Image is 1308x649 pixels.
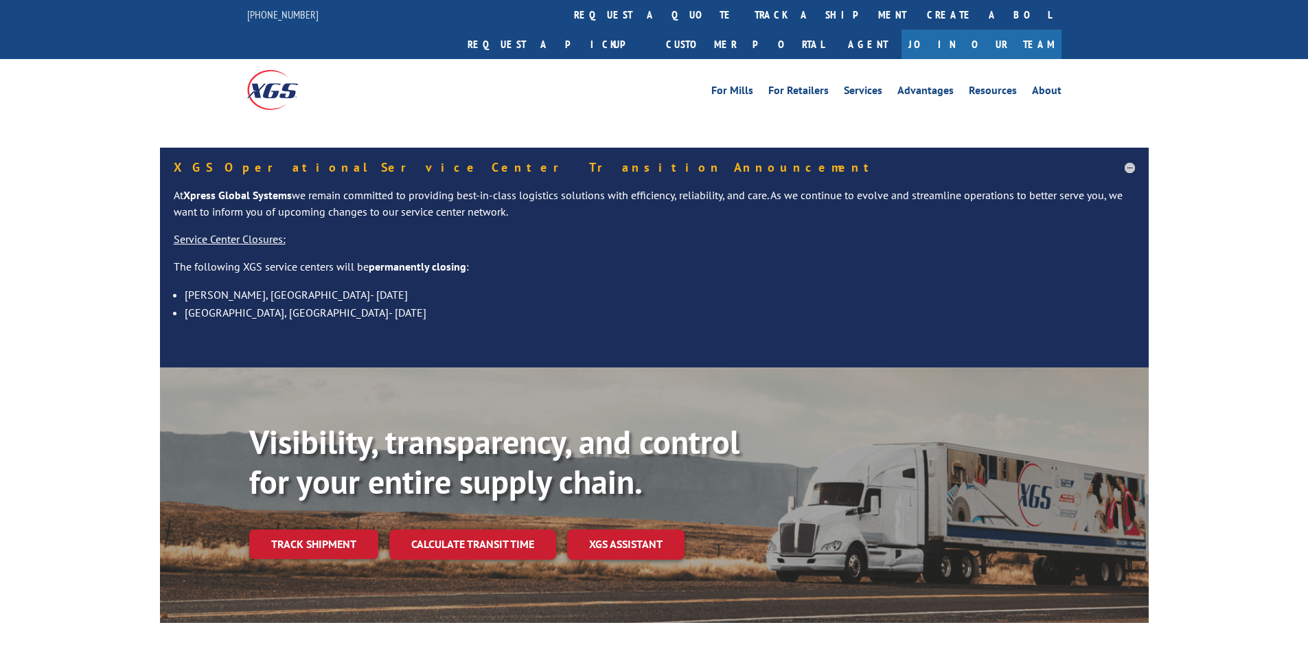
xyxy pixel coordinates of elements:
strong: permanently closing [369,260,466,273]
a: Services [844,85,882,100]
a: Resources [969,85,1017,100]
li: [PERSON_NAME], [GEOGRAPHIC_DATA]- [DATE] [185,286,1135,304]
h5: XGS Operational Service Center Transition Announcement [174,161,1135,174]
a: [PHONE_NUMBER] [247,8,319,21]
a: Calculate transit time [389,530,556,559]
strong: Xpress Global Systems [183,188,292,202]
u: Service Center Closures: [174,232,286,246]
li: [GEOGRAPHIC_DATA], [GEOGRAPHIC_DATA]- [DATE] [185,304,1135,321]
a: Agent [834,30,902,59]
a: For Retailers [768,85,829,100]
a: About [1032,85,1062,100]
b: Visibility, transparency, and control for your entire supply chain. [249,420,739,503]
a: Advantages [897,85,954,100]
p: At we remain committed to providing best-in-class logistics solutions with efficiency, reliabilit... [174,187,1135,231]
a: For Mills [711,85,753,100]
p: The following XGS service centers will be : [174,259,1135,286]
a: Track shipment [249,530,378,558]
a: Join Our Team [902,30,1062,59]
a: Customer Portal [656,30,834,59]
a: XGS ASSISTANT [567,530,685,559]
a: Request a pickup [457,30,656,59]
